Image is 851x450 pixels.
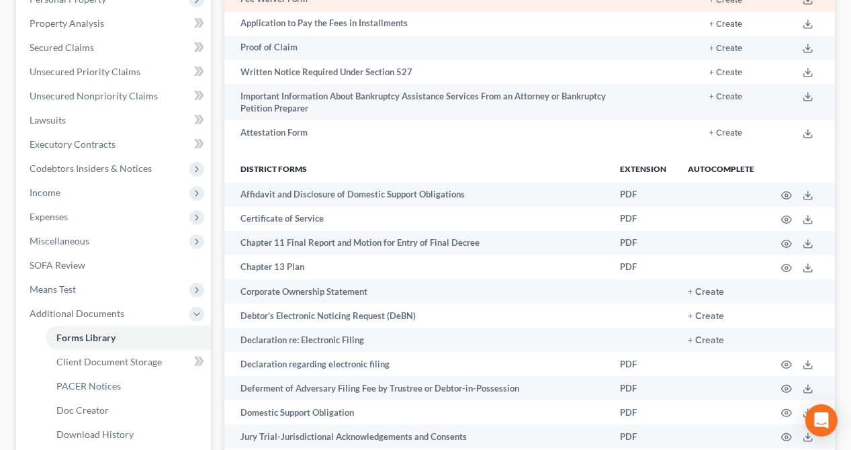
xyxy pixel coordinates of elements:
[805,404,838,437] div: Open Intercom Messenger
[30,138,116,150] span: Executory Contracts
[19,108,211,132] a: Lawsuits
[30,114,66,126] span: Lawsuits
[56,380,121,392] span: PACER Notices
[709,93,742,101] button: + Create
[709,44,742,53] button: + Create
[30,308,124,319] span: Additional Documents
[688,287,724,297] button: + Create
[224,156,609,183] th: District forms
[609,400,677,424] td: PDF
[224,279,609,304] td: Corporate Ownership Statement
[46,422,211,447] a: Download History
[30,66,140,77] span: Unsecured Priority Claims
[46,350,211,374] a: Client Document Storage
[30,283,76,295] span: Means Test
[709,69,742,77] button: + Create
[224,183,609,207] td: Affidavit and Disclosure of Domestic Support Obligations
[224,255,609,279] td: Chapter 13 Plan
[609,376,677,400] td: PDF
[709,129,742,138] button: + Create
[56,332,116,343] span: Forms Library
[609,207,677,231] td: PDF
[30,17,104,29] span: Property Analysis
[609,231,677,255] td: PDF
[609,183,677,207] td: PDF
[609,255,677,279] td: PDF
[224,207,609,231] td: Certificate of Service
[224,36,631,60] td: Proof of Claim
[677,156,765,183] th: Autocomplete
[46,326,211,350] a: Forms Library
[609,352,677,376] td: PDF
[224,120,631,144] td: Attestation Form
[56,404,109,416] span: Doc Creator
[609,156,677,183] th: Extension
[224,60,631,84] td: Written Notice Required Under Section 527
[19,60,211,84] a: Unsecured Priority Claims
[30,235,89,246] span: Miscellaneous
[709,20,742,29] button: + Create
[688,312,724,321] button: + Create
[30,187,60,198] span: Income
[224,304,609,328] td: Debtor's Electronic Noticing Request (DeBN)
[30,163,152,174] span: Codebtors Insiders & Notices
[224,328,609,352] td: Declaration re: Electronic Filing
[30,211,68,222] span: Expenses
[19,253,211,277] a: SOFA Review
[56,429,134,440] span: Download History
[224,84,631,121] td: Important Information About Bankruptcy Assistance Services From an Attorney or Bankruptcy Petitio...
[224,424,609,449] td: Jury Trial-Jurisdictional Acknowledgements and Consents
[19,84,211,108] a: Unsecured Nonpriority Claims
[224,231,609,255] td: Chapter 11 Final Report and Motion for Entry of Final Decree
[224,352,609,376] td: Declaration regarding electronic filing
[46,374,211,398] a: PACER Notices
[224,11,631,36] td: Application to Pay the Fees in Installments
[46,398,211,422] a: Doc Creator
[609,424,677,449] td: PDF
[56,356,162,367] span: Client Document Storage
[19,36,211,60] a: Secured Claims
[19,11,211,36] a: Property Analysis
[224,400,609,424] td: Domestic Support Obligation
[30,42,94,53] span: Secured Claims
[224,376,609,400] td: Deferment of Adversary Filing Fee by Trustree or Debtor-in-Possession
[688,336,724,345] button: + Create
[19,132,211,156] a: Executory Contracts
[30,259,85,271] span: SOFA Review
[30,90,158,101] span: Unsecured Nonpriority Claims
